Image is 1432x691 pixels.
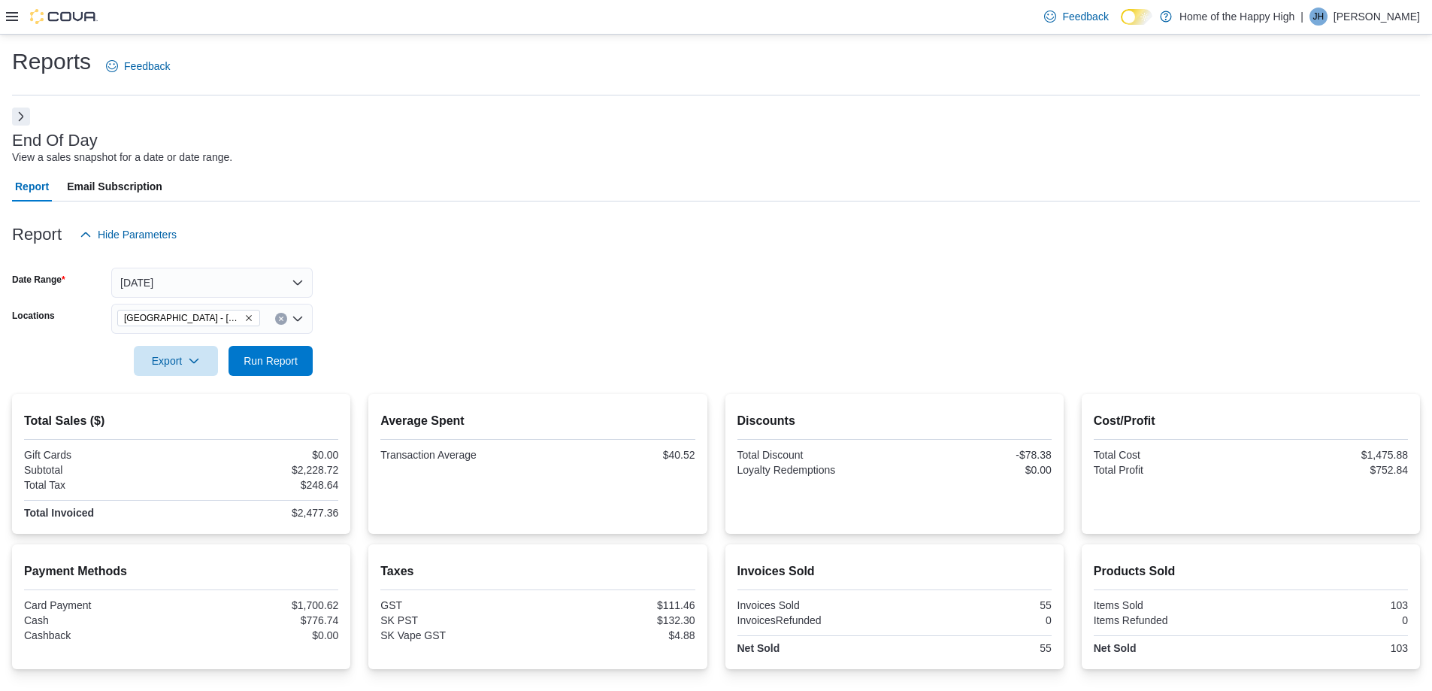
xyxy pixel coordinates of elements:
div: $0.00 [184,449,338,461]
div: Cashback [24,629,178,641]
strong: Net Sold [1094,642,1137,654]
div: Loyalty Redemptions [737,464,892,476]
div: SK Vape GST [380,629,534,641]
label: Date Range [12,274,65,286]
div: 55 [898,642,1052,654]
div: 103 [1254,642,1408,654]
div: Gift Cards [24,449,178,461]
span: [GEOGRAPHIC_DATA] - [GEOGRAPHIC_DATA] - Fire & Flower [124,311,241,326]
span: Email Subscription [67,171,162,202]
div: $2,477.36 [184,507,338,519]
div: $0.00 [184,629,338,641]
img: Cova [30,9,98,24]
div: GST [380,599,534,611]
strong: Net Sold [737,642,780,654]
button: Hide Parameters [74,220,183,250]
div: $1,475.88 [1254,449,1408,461]
label: Locations [12,310,55,322]
a: Feedback [100,51,176,81]
div: $132.30 [540,614,695,626]
div: Items Sold [1094,599,1248,611]
div: Card Payment [24,599,178,611]
h1: Reports [12,47,91,77]
div: $1,700.62 [184,599,338,611]
div: $752.84 [1254,464,1408,476]
div: 103 [1254,599,1408,611]
div: Subtotal [24,464,178,476]
button: Remove Battleford - Battleford Crossing - Fire & Flower from selection in this group [244,314,253,323]
div: 55 [898,599,1052,611]
button: Open list of options [292,313,304,325]
div: $776.74 [184,614,338,626]
div: Total Discount [737,449,892,461]
div: Items Refunded [1094,614,1248,626]
h2: Cost/Profit [1094,412,1408,430]
div: $111.46 [540,599,695,611]
div: $0.00 [898,464,1052,476]
input: Dark Mode [1121,9,1152,25]
div: $4.88 [540,629,695,641]
div: Joshua Hunt [1309,8,1328,26]
span: Feedback [124,59,170,74]
span: Feedback [1062,9,1108,24]
p: Home of the Happy High [1179,8,1294,26]
h3: End Of Day [12,132,98,150]
h2: Payment Methods [24,562,338,580]
h2: Taxes [380,562,695,580]
div: InvoicesRefunded [737,614,892,626]
div: SK PST [380,614,534,626]
div: -$78.38 [898,449,1052,461]
div: $40.52 [540,449,695,461]
div: Total Profit [1094,464,1248,476]
button: Clear input [275,313,287,325]
button: [DATE] [111,268,313,298]
div: $2,228.72 [184,464,338,476]
span: Hide Parameters [98,227,177,242]
div: Total Cost [1094,449,1248,461]
div: Transaction Average [380,449,534,461]
h2: Average Spent [380,412,695,430]
h3: Report [12,226,62,244]
div: $248.64 [184,479,338,491]
button: Next [12,108,30,126]
div: View a sales snapshot for a date or date range. [12,150,232,165]
h2: Products Sold [1094,562,1408,580]
h2: Total Sales ($) [24,412,338,430]
div: 0 [898,614,1052,626]
p: [PERSON_NAME] [1334,8,1420,26]
span: Export [143,346,209,376]
h2: Discounts [737,412,1052,430]
span: Report [15,171,49,202]
span: Run Report [244,353,298,368]
div: Cash [24,614,178,626]
div: 0 [1254,614,1408,626]
span: JH [1313,8,1325,26]
a: Feedback [1038,2,1114,32]
div: Invoices Sold [737,599,892,611]
span: Battleford - Battleford Crossing - Fire & Flower [117,310,260,326]
span: Dark Mode [1121,25,1122,26]
p: | [1300,8,1303,26]
h2: Invoices Sold [737,562,1052,580]
div: Total Tax [24,479,178,491]
button: Export [134,346,218,376]
strong: Total Invoiced [24,507,94,519]
button: Run Report [229,346,313,376]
